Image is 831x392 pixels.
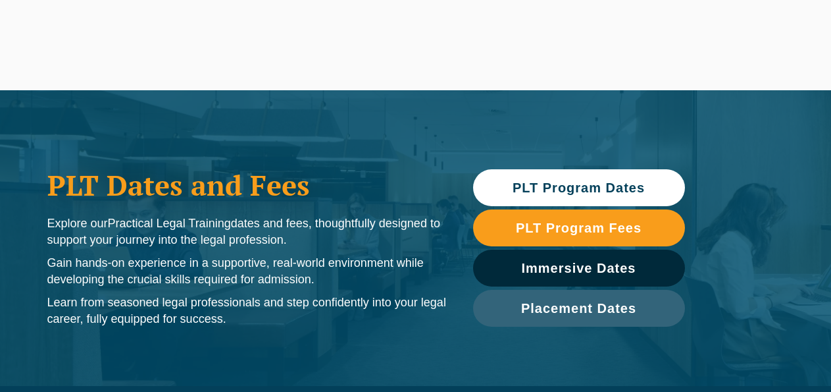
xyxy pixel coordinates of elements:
p: Learn from seasoned legal professionals and step confidently into your legal career, fully equipp... [47,294,447,327]
span: Immersive Dates [522,262,636,275]
span: PLT Program Dates [513,181,645,194]
p: Gain hands-on experience in a supportive, real-world environment while developing the crucial ski... [47,255,447,288]
span: Practical Legal Training [108,217,231,230]
p: Explore our dates and fees, thoughtfully designed to support your journey into the legal profession. [47,215,447,248]
span: PLT Program Fees [516,221,642,235]
a: PLT Program Fees [473,210,685,246]
a: Immersive Dates [473,250,685,287]
h1: PLT Dates and Fees [47,169,447,202]
span: Placement Dates [521,302,636,315]
a: Placement Dates [473,290,685,327]
a: PLT Program Dates [473,169,685,206]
